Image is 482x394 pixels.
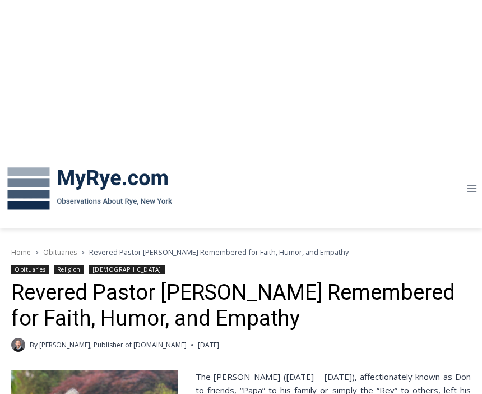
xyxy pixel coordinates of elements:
[81,249,85,256] span: >
[11,338,25,352] a: Author image
[89,265,165,274] a: [DEMOGRAPHIC_DATA]
[461,180,482,197] button: Open menu
[54,265,84,274] a: Religion
[39,340,187,350] a: [PERSON_NAME], Publisher of [DOMAIN_NAME]
[11,248,31,257] a: Home
[89,247,349,257] span: Revered Pastor [PERSON_NAME] Remembered for Faith, Humor, and Empathy
[35,249,39,256] span: >
[11,265,49,274] a: Obituaries
[30,340,38,350] span: By
[11,280,471,331] h1: Revered Pastor [PERSON_NAME] Remembered for Faith, Humor, and Empathy
[11,246,471,258] nav: Breadcrumbs
[43,248,77,257] a: Obituaries
[198,340,219,350] time: [DATE]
